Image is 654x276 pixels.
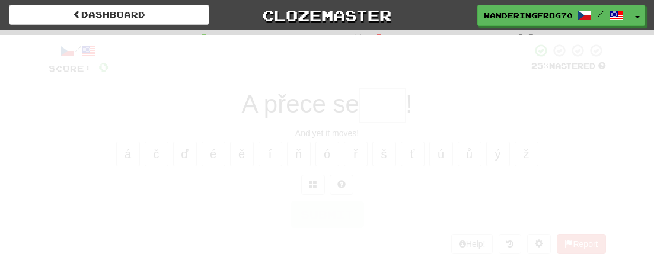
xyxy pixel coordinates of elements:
[199,31,209,46] span: 0
[451,234,493,254] button: Help!
[344,142,368,166] button: ř
[598,9,604,18] span: /
[173,142,197,166] button: ď
[458,142,481,166] button: ů
[330,175,353,195] button: Single letter hint - you only get 1 per sentence and score half the points! alt+h
[557,234,605,254] button: Report
[477,5,630,26] a: WanderingFrog7049 /
[374,31,384,46] span: 0
[486,142,510,166] button: ý
[531,61,606,72] div: Mastered
[49,63,91,73] span: Score:
[429,142,453,166] button: ú
[406,90,413,118] span: !
[531,61,549,70] span: 25 %
[202,142,225,166] button: é
[401,142,425,166] button: ť
[499,234,521,254] button: Round history (alt+y)
[291,201,364,228] button: Submit
[241,90,359,118] span: A přece se
[516,31,536,46] span: 10
[49,43,109,58] div: /
[301,175,325,195] button: Switch sentence to multiple choice alt+p
[145,142,168,166] button: č
[259,142,282,166] button: í
[98,59,109,74] span: 0
[515,142,538,166] button: ž
[111,33,170,45] span: Correct
[230,142,254,166] button: ě
[270,33,344,45] span: Incorrect
[49,127,606,139] div: And yet it moves!
[445,33,486,45] span: To go
[287,142,311,166] button: ň
[116,142,140,166] button: á
[315,142,339,166] button: ó
[9,5,209,25] a: Dashboard
[227,5,428,25] a: Clozemaster
[372,142,396,166] button: š
[484,10,572,21] span: WanderingFrog7049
